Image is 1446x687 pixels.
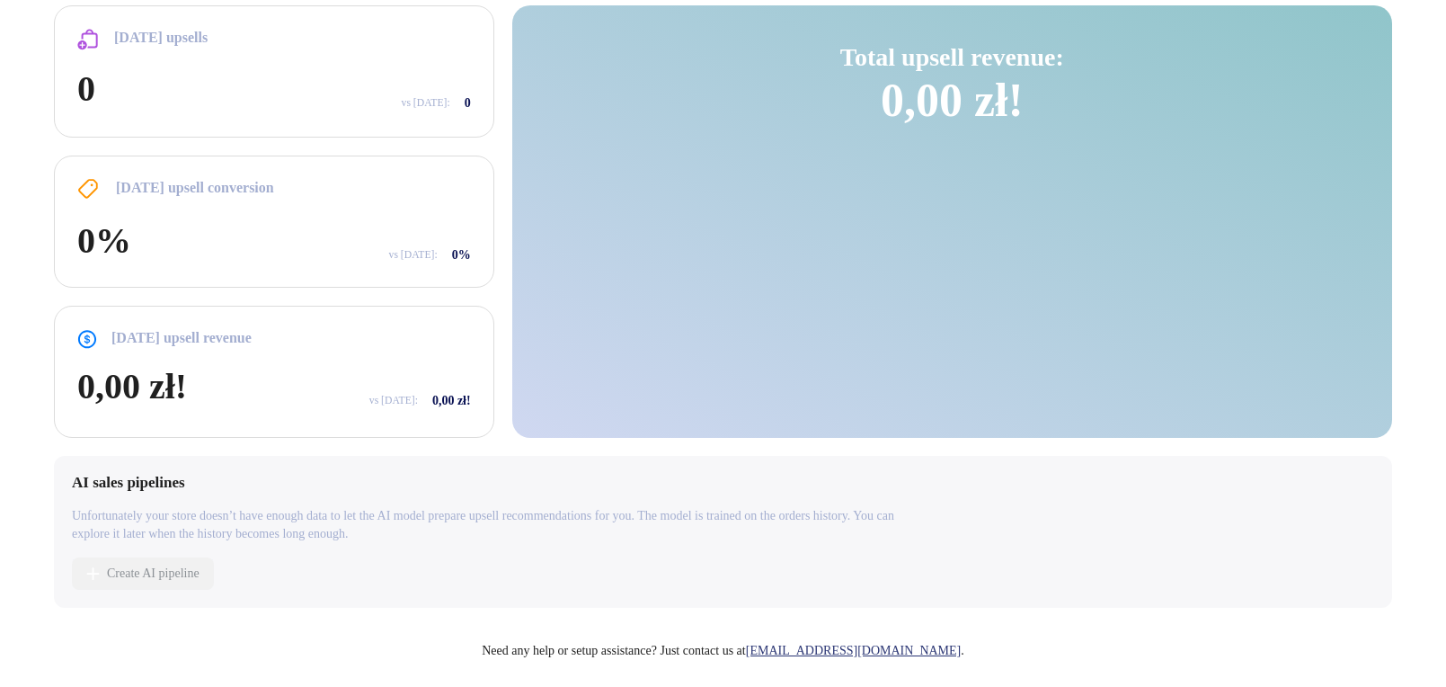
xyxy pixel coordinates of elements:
span: AI sales pipelines [72,474,185,491]
h2: Total upsell revenue: [840,41,1064,74]
div: Need any help or setup assistance? Just contact us at [482,640,964,662]
a: [EMAIL_ADDRESS][DOMAIN_NAME] [746,644,962,657]
span: [DATE] upsell revenue [111,329,252,347]
span: 0,00 zł! [77,363,267,410]
span: . [746,644,964,657]
span: 0% [452,248,471,262]
span: 0,00 zł! [840,74,1064,128]
small: vs [DATE]: [389,249,438,261]
span: 0 [465,96,471,110]
span: [DATE] upsells [114,29,208,47]
span: 0 [77,66,267,112]
span: 0% [77,218,267,264]
span: Unfortunately your store doesn’t have enough data to let the AI model prepare upsell recommendati... [72,509,894,540]
span: [DATE] upsell conversion [116,179,274,197]
span: 0,00 zł! [432,394,471,407]
small: vs [DATE]: [402,97,450,109]
small: vs [DATE]: [369,395,418,406]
